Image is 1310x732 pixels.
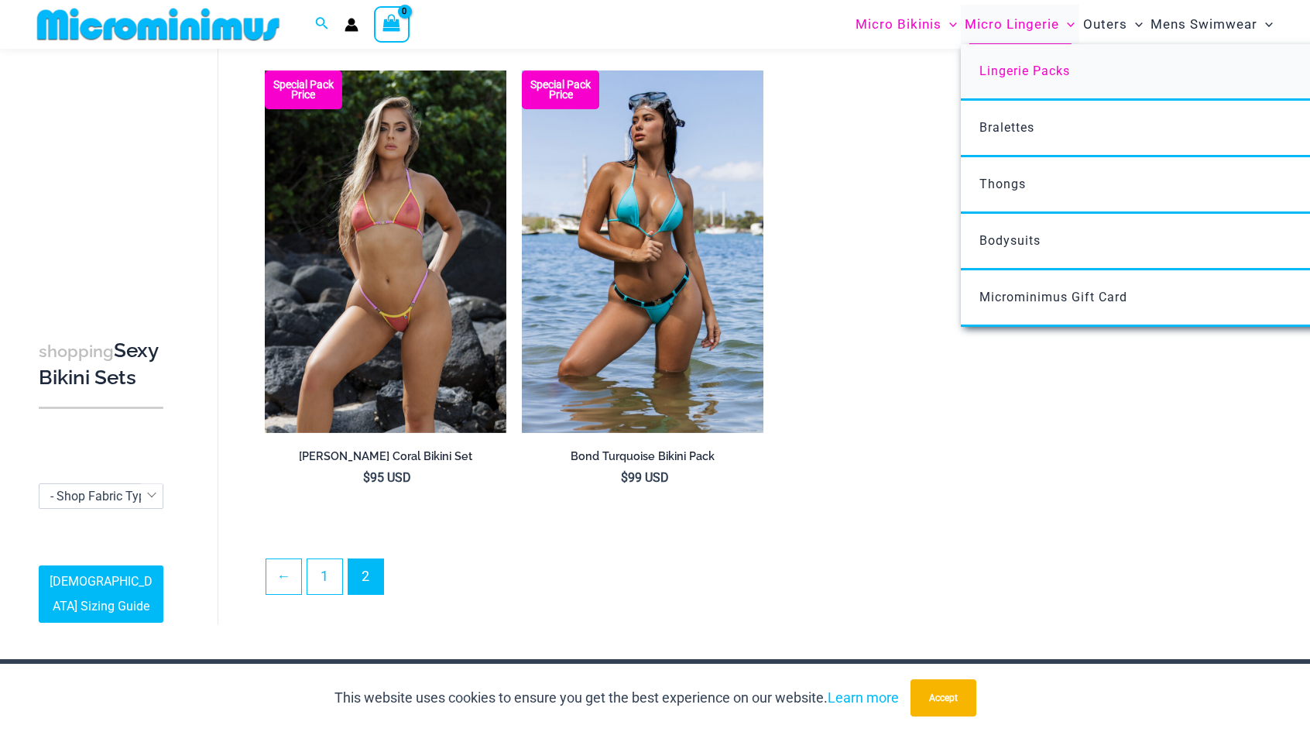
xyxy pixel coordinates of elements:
nav: Product Pagination [265,558,1278,603]
span: Menu Toggle [1127,5,1143,44]
span: $ [363,470,370,485]
span: Menu Toggle [1257,5,1273,44]
span: Bodysuits [979,233,1041,248]
span: Micro Lingerie [965,5,1059,44]
a: Bond Turquoise 312 Top 492 Bottom 02 Bond Turquoise 312 Top 492 Bottom 03Bond Turquoise 312 Top 4... [522,70,763,433]
bdi: 99 USD [621,470,669,485]
a: ← [266,559,301,594]
span: - Shop Fabric Type [39,484,163,508]
span: shopping [39,342,114,361]
span: Bralettes [979,120,1034,135]
a: [PERSON_NAME] Coral Bikini Set [265,449,506,469]
span: Menu Toggle [941,5,957,44]
span: - Shop Fabric Type [39,483,163,509]
bdi: 95 USD [363,470,411,485]
span: Microminimus Gift Card [979,290,1127,304]
span: - Shop Fabric Type [50,489,152,503]
img: Maya Sunkist Coral 309 Top 469 Bottom 02 [265,70,506,433]
a: Mens SwimwearMenu ToggleMenu Toggle [1147,5,1277,44]
img: Bond Turquoise 312 Top 492 Bottom 02 [522,70,763,433]
h3: Sexy Bikini Sets [39,338,163,391]
nav: Site Navigation [849,2,1279,46]
a: [DEMOGRAPHIC_DATA] Sizing Guide [39,566,163,624]
a: OutersMenu ToggleMenu Toggle [1079,5,1147,44]
span: Mens Swimwear [1151,5,1257,44]
span: $ [621,470,628,485]
a: Page 1 [307,559,342,594]
a: Search icon link [315,15,329,34]
span: Micro Bikinis [856,5,941,44]
a: Micro LingerieMenu ToggleMenu Toggle [961,5,1079,44]
a: Account icon link [345,18,358,32]
a: Maya Sunkist Coral 309 Top 469 Bottom 02 Maya Sunkist Coral 309 Top 469 Bottom 04Maya Sunkist Cor... [265,70,506,433]
span: Page 2 [348,559,383,594]
p: This website uses cookies to ensure you get the best experience on our website. [334,686,899,710]
img: MM SHOP LOGO FLAT [31,7,286,42]
a: Learn more [828,689,899,706]
span: Thongs [979,177,1026,191]
span: Menu Toggle [1059,5,1075,44]
a: Micro BikinisMenu ToggleMenu Toggle [852,5,961,44]
span: Outers [1083,5,1127,44]
a: Bond Turquoise Bikini Pack [522,449,763,469]
button: Accept [910,679,976,717]
b: Special Pack Price [265,80,342,100]
h2: [PERSON_NAME] Coral Bikini Set [265,449,506,464]
b: Special Pack Price [522,80,599,100]
a: View Shopping Cart, empty [374,6,410,42]
h2: Bond Turquoise Bikini Pack [522,449,763,464]
span: Lingerie Packs [979,64,1070,78]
